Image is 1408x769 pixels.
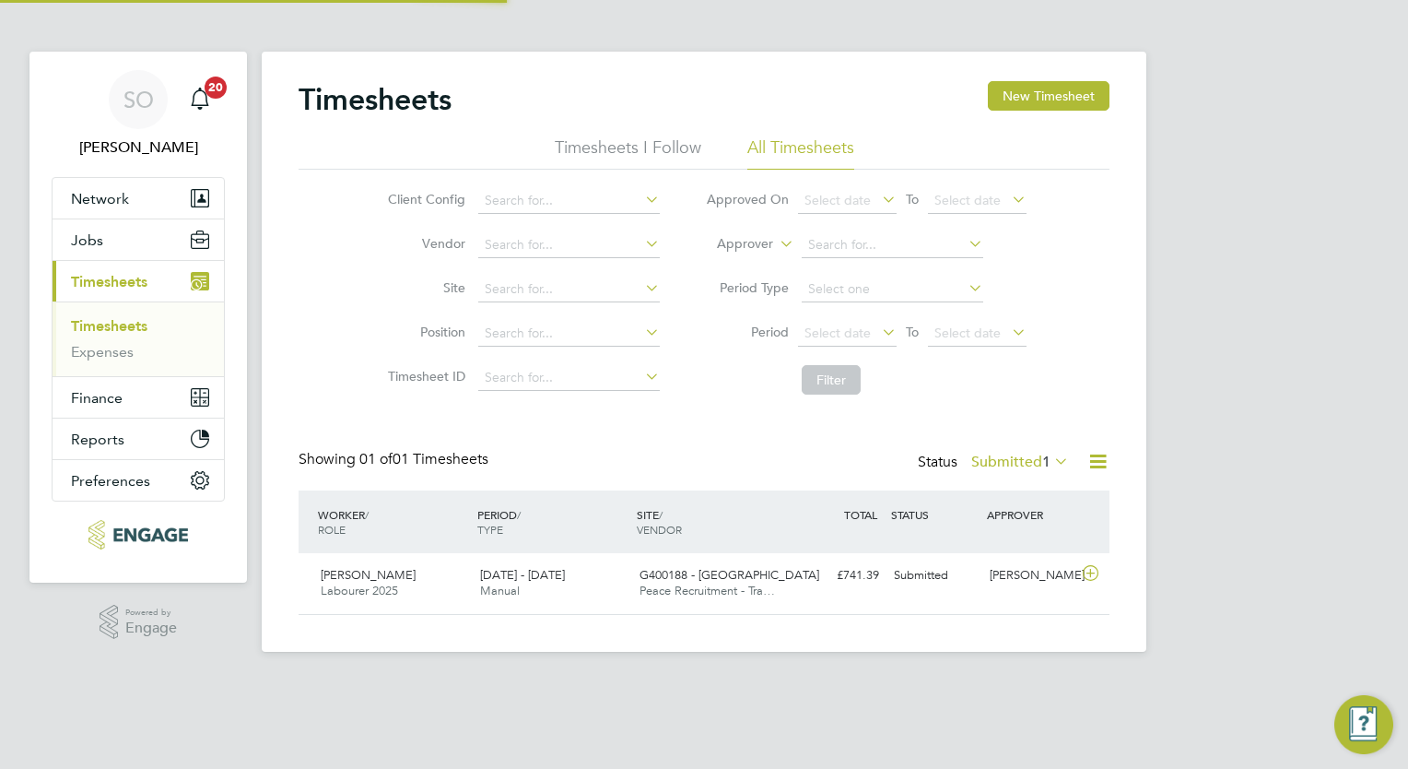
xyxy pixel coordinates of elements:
label: Vendor [382,235,465,252]
span: Preferences [71,472,150,490]
label: Submitted [971,453,1069,471]
a: 20 [182,70,218,129]
a: Go to home page [52,520,225,550]
a: SO[PERSON_NAME] [52,70,225,159]
span: Finance [71,389,123,407]
span: Reports [71,431,124,448]
span: TYPE [477,522,503,537]
button: Finance [53,377,224,418]
h2: Timesheets [299,81,452,118]
div: APPROVER [982,498,1078,531]
li: Timesheets I Follow [555,136,701,170]
img: peacerecruitment-logo-retina.png [88,520,187,550]
span: 1 [1042,453,1050,471]
input: Search for... [478,232,660,258]
label: Period [706,324,789,340]
span: Select date [934,192,1001,208]
label: Approved On [706,191,789,207]
label: Site [382,279,465,296]
span: / [659,507,663,522]
label: Approver [690,235,773,254]
div: Submitted [886,561,982,591]
span: [PERSON_NAME] [321,567,416,583]
button: Network [53,178,224,219]
button: Timesheets [53,261,224,302]
span: G400188 - [GEOGRAPHIC_DATA] [639,567,819,583]
label: Period Type [706,279,789,296]
button: New Timesheet [988,81,1109,111]
div: SITE [632,498,792,546]
span: 01 of [359,450,393,468]
span: To [900,320,924,344]
span: Labourer 2025 [321,583,398,598]
span: Powered by [125,605,177,621]
span: To [900,187,924,211]
button: Jobs [53,219,224,260]
div: Status [918,450,1073,476]
span: Timesheets [71,273,147,290]
input: Search for... [478,365,660,391]
label: Position [382,324,465,340]
span: 20 [205,77,227,99]
a: Powered byEngage [100,605,178,640]
button: Engage Resource Center [1334,695,1393,754]
button: Reports [53,419,224,459]
div: Showing [299,450,492,469]
div: Timesheets [53,302,224,376]
span: Scott O'Malley [52,136,225,159]
span: VENDOR [637,522,682,537]
input: Select one [802,277,983,302]
input: Search for... [478,188,660,214]
div: PERIOD [473,498,632,546]
a: Timesheets [71,317,147,335]
span: Select date [804,192,871,208]
input: Search for... [478,321,660,347]
span: SO [123,88,154,112]
label: Timesheet ID [382,368,465,384]
span: Select date [934,325,1001,341]
label: Client Config [382,191,465,207]
span: ROLE [318,522,346,537]
span: TOTAL [844,507,877,522]
button: Preferences [53,460,224,501]
span: / [365,507,369,522]
span: Engage [125,621,177,636]
a: Expenses [71,343,134,361]
input: Search for... [802,232,983,258]
div: STATUS [886,498,982,531]
span: Peace Recruitment - Tra… [639,583,775,598]
span: Jobs [71,231,103,249]
input: Search for... [478,277,660,302]
li: All Timesheets [747,136,854,170]
div: £741.39 [791,561,886,591]
span: Network [71,190,129,207]
span: / [517,507,521,522]
span: 01 Timesheets [359,450,488,468]
span: [DATE] - [DATE] [480,567,565,583]
nav: Main navigation [29,52,247,583]
span: Select date [804,325,871,341]
button: Filter [802,365,861,395]
div: WORKER [313,498,473,546]
span: Manual [480,583,520,598]
div: [PERSON_NAME] [982,561,1078,591]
